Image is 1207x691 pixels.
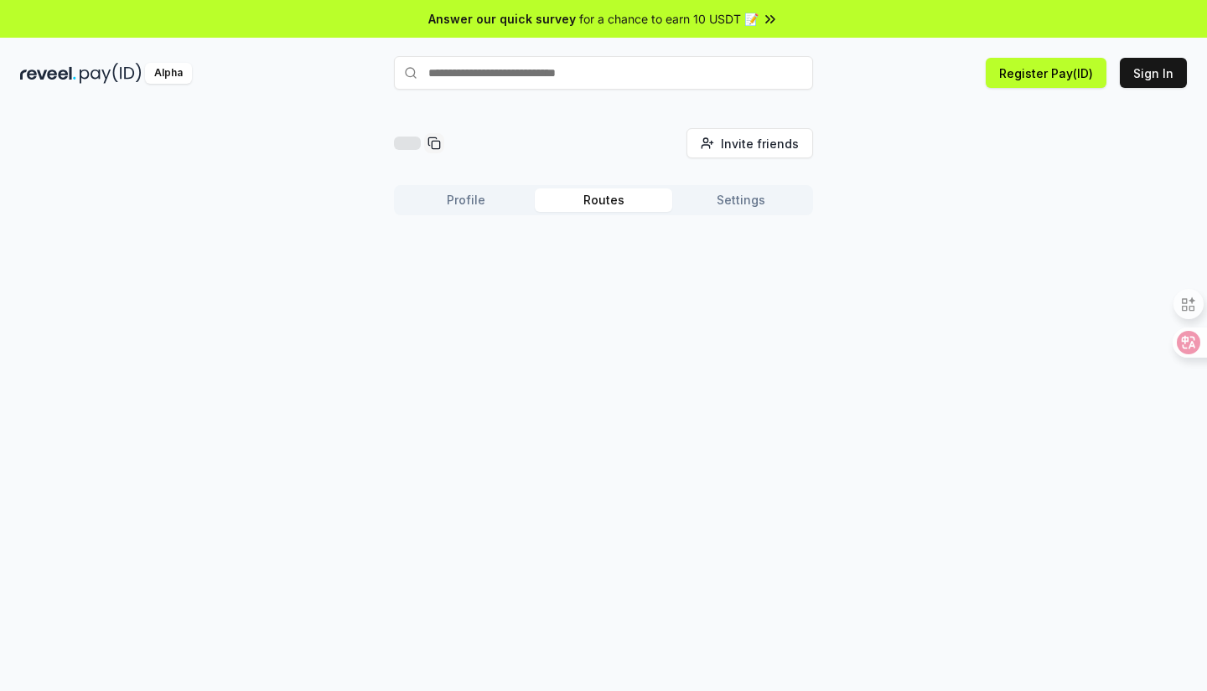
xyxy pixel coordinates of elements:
[721,135,799,152] span: Invite friends
[672,188,810,212] button: Settings
[986,58,1106,88] button: Register Pay(ID)
[686,128,813,158] button: Invite friends
[145,63,192,84] div: Alpha
[80,63,142,84] img: pay_id
[428,10,576,28] span: Answer our quick survey
[535,188,672,212] button: Routes
[579,10,759,28] span: for a chance to earn 10 USDT 📝
[1120,58,1187,88] button: Sign In
[397,188,535,212] button: Profile
[20,63,76,84] img: reveel_dark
